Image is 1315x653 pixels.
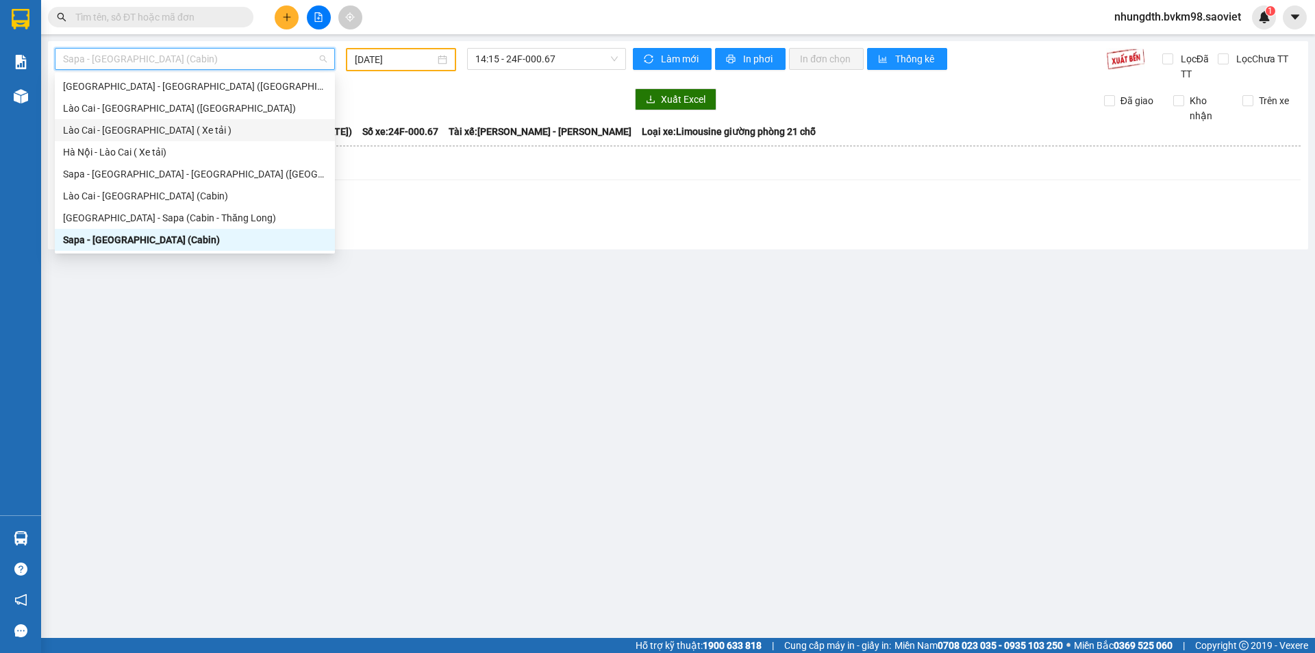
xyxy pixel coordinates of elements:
[63,123,327,138] div: Lào Cai - [GEOGRAPHIC_DATA] ( Xe tải )
[55,119,335,141] div: Lào Cai - Hà Nội ( Xe tải )
[345,12,355,22] span: aim
[14,89,28,103] img: warehouse-icon
[55,141,335,163] div: Hà Nội - Lào Cai ( Xe tải)
[14,563,27,576] span: question-circle
[1114,640,1173,651] strong: 0369 525 060
[642,124,816,139] span: Loại xe: Limousine giường phòng 21 chỗ
[55,97,335,119] div: Lào Cai - Hà Nội (Giường)
[1268,6,1273,16] span: 1
[1266,6,1275,16] sup: 1
[475,49,618,69] span: 14:15 - 24F-000.67
[715,48,786,70] button: printerIn phơi
[726,54,738,65] span: printer
[1239,641,1249,650] span: copyright
[894,638,1063,653] span: Miền Nam
[55,185,335,207] div: Lào Cai - Hà Nội (Cabin)
[636,638,762,653] span: Hỗ trợ kỹ thuật:
[661,51,701,66] span: Làm mới
[275,5,299,29] button: plus
[14,55,28,69] img: solution-icon
[14,624,27,637] span: message
[635,88,716,110] button: downloadXuất Excel
[1074,638,1173,653] span: Miền Bắc
[878,54,890,65] span: bar-chart
[449,124,631,139] span: Tài xế: [PERSON_NAME] - [PERSON_NAME]
[1258,11,1270,23] img: icon-new-feature
[1184,93,1232,123] span: Kho nhận
[63,188,327,204] div: Lào Cai - [GEOGRAPHIC_DATA] (Cabin)
[1103,8,1252,25] span: nhungdth.bvkm98.saoviet
[1289,11,1301,23] span: caret-down
[314,12,323,22] span: file-add
[55,229,335,251] div: Sapa - Hà Nội (Cabin)
[789,48,864,70] button: In đơn chọn
[63,79,327,94] div: [GEOGRAPHIC_DATA] - [GEOGRAPHIC_DATA] ([GEOGRAPHIC_DATA])
[1253,93,1294,108] span: Trên xe
[743,51,775,66] span: In phơi
[895,51,936,66] span: Thống kê
[63,210,327,225] div: [GEOGRAPHIC_DATA] - Sapa (Cabin - Thăng Long)
[55,163,335,185] div: Sapa - Lào Cai - Hà Nội (Giường)
[75,10,237,25] input: Tìm tên, số ĐT hoặc mã đơn
[362,124,438,139] span: Số xe: 24F-000.67
[282,12,292,22] span: plus
[1175,51,1218,82] span: Lọc Đã TT
[1066,643,1070,648] span: ⚪️
[14,593,27,606] span: notification
[57,12,66,22] span: search
[355,52,435,67] input: 31/03/2025
[1106,48,1145,70] img: 9k=
[867,48,947,70] button: bar-chartThống kê
[772,638,774,653] span: |
[1183,638,1185,653] span: |
[63,167,327,182] div: Sapa - [GEOGRAPHIC_DATA] - [GEOGRAPHIC_DATA] ([GEOGRAPHIC_DATA])
[633,48,712,70] button: syncLàm mới
[1231,51,1290,66] span: Lọc Chưa TT
[307,5,331,29] button: file-add
[55,75,335,97] div: Hà Nội - Lào Cai (Giường)
[703,640,762,651] strong: 1900 633 818
[63,232,327,247] div: Sapa - [GEOGRAPHIC_DATA] (Cabin)
[63,145,327,160] div: Hà Nội - Lào Cai ( Xe tải)
[338,5,362,29] button: aim
[63,49,327,69] span: Sapa - Hà Nội (Cabin)
[14,531,28,545] img: warehouse-icon
[63,101,327,116] div: Lào Cai - [GEOGRAPHIC_DATA] ([GEOGRAPHIC_DATA])
[12,9,29,29] img: logo-vxr
[55,207,335,229] div: Hà Nội - Sapa (Cabin - Thăng Long)
[1115,93,1159,108] span: Đã giao
[644,54,655,65] span: sync
[1283,5,1307,29] button: caret-down
[938,640,1063,651] strong: 0708 023 035 - 0935 103 250
[784,638,891,653] span: Cung cấp máy in - giấy in:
